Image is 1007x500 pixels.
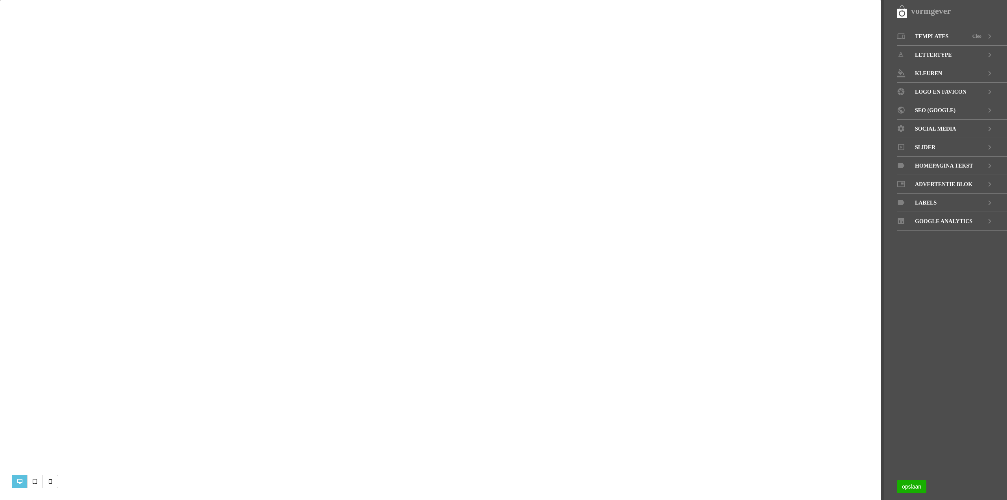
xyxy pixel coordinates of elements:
[972,27,981,46] span: Cleo
[915,138,935,157] span: Slider
[897,157,1007,175] a: Homepagina tekst
[42,475,58,488] a: Mobile
[12,475,28,488] a: Desktop
[897,46,1007,64] a: LETTERTYPE
[915,212,972,231] span: GOOGLE ANALYTICS
[897,120,1007,138] a: Social media
[915,175,972,194] span: Advertentie blok
[897,64,1007,83] a: KLEUREN
[915,46,952,64] span: LETTERTYPE
[897,27,1007,46] a: Templates Cleo
[911,6,951,16] strong: vormgever
[897,175,1007,194] a: Advertentie blok
[27,475,43,488] a: Tablet
[915,120,956,138] span: Social media
[915,83,966,101] span: LOGO EN FAVICON
[897,101,1007,120] a: SEO (GOOGLE)
[915,64,942,83] span: KLEUREN
[915,157,973,175] span: Homepagina tekst
[915,101,955,120] span: SEO (GOOGLE)
[897,138,1007,157] a: Slider
[915,27,948,46] span: Templates
[897,480,926,493] a: opslaan
[915,194,937,212] span: LABELS
[897,212,1007,231] a: GOOGLE ANALYTICS
[897,83,1007,101] a: LOGO EN FAVICON
[897,194,1007,212] a: LABELS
